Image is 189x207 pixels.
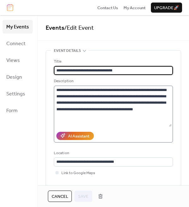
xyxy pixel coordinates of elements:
[3,70,33,84] a: Design
[6,22,29,32] span: My Events
[54,58,172,65] div: Title
[6,89,25,99] span: Settings
[64,22,94,34] span: / Edit Event
[68,133,89,139] div: AI Assistant
[3,53,33,67] a: Views
[6,72,22,82] span: Design
[54,150,172,156] div: Location
[7,4,13,11] img: logo
[97,5,118,11] span: Contact Us
[46,22,64,34] a: Events
[123,5,146,11] span: My Account
[154,5,179,11] span: Upgrade 🚀
[52,193,68,200] span: Cancel
[151,3,182,13] button: Upgrade🚀
[56,132,94,140] button: AI Assistant
[54,78,172,84] div: Description
[54,184,100,190] div: Event color
[6,106,18,116] span: Form
[54,48,81,54] span: Event details
[3,87,33,100] a: Settings
[97,4,118,11] a: Contact Us
[3,20,33,33] a: My Events
[3,37,33,50] a: Connect
[6,39,26,49] span: Connect
[123,4,146,11] a: My Account
[61,170,95,176] span: Link to Google Maps
[48,191,72,202] button: Cancel
[3,104,33,117] a: Form
[6,56,20,65] span: Views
